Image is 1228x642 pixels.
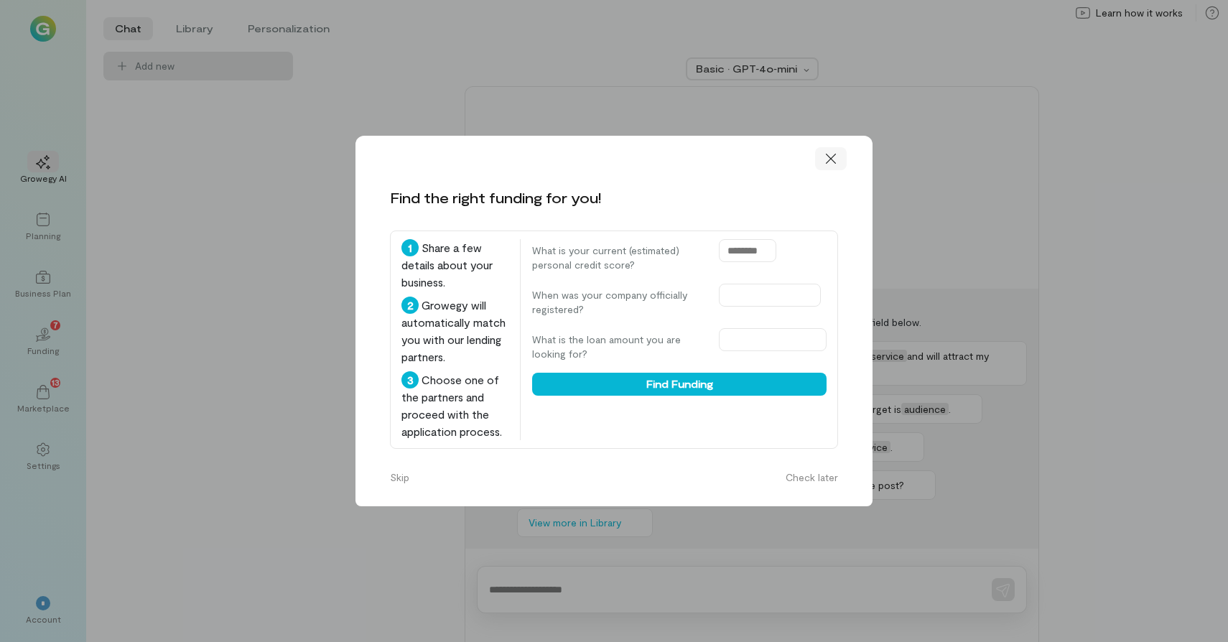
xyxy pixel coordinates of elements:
[401,371,419,389] div: 3
[401,371,508,440] div: Choose one of the partners and proceed with the application process.
[401,239,419,256] div: 1
[777,466,847,489] button: Check later
[532,332,704,361] label: What is the loan amount you are looking for?
[401,239,508,291] div: Share a few details about your business.
[381,466,418,489] button: Skip
[532,243,704,272] label: What is your current (estimated) personal credit score?
[401,297,508,366] div: Growegy will automatically match you with our lending partners.
[532,288,704,317] label: When was your company officially registered?
[401,297,419,314] div: 2
[532,373,827,396] button: Find Funding
[390,187,601,208] div: Find the right funding for you!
